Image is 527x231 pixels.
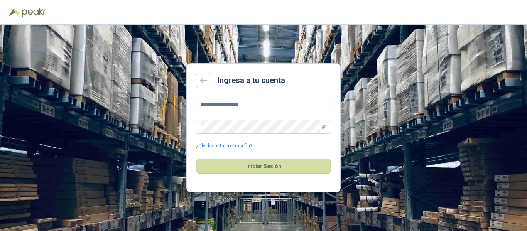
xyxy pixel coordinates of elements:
h2: Ingresa a tu cuenta [218,74,285,86]
img: Peakr [22,8,46,17]
span: eye-invisible [322,125,326,129]
button: Iniciar Sesión [196,159,331,174]
img: Logo [9,8,20,16]
a: ¿Olvidaste tu contraseña? [196,142,252,150]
